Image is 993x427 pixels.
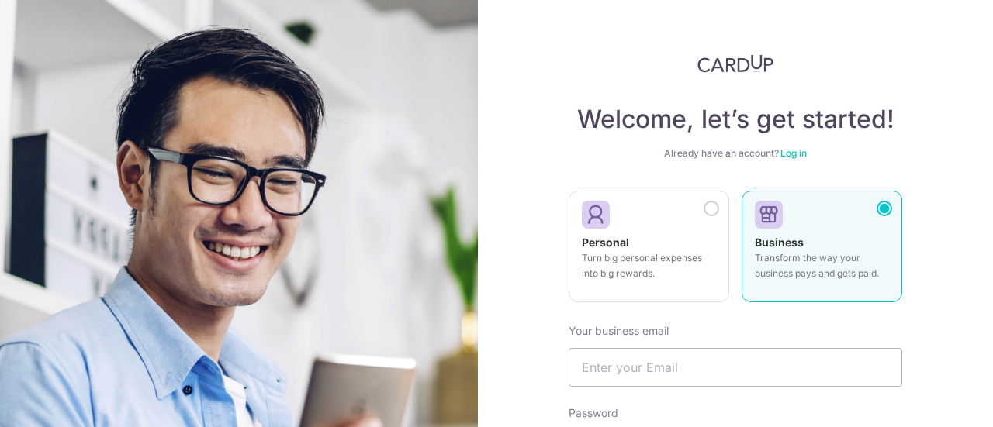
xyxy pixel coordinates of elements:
[569,405,618,421] label: Password
[755,250,889,281] p: Transform the way your business pays and gets paid.
[569,147,902,160] div: Already have an account?
[569,323,669,339] label: Your business email
[755,236,804,249] strong: Business
[742,191,902,312] a: Business Transform the way your business pays and gets paid.
[582,250,716,281] p: Turn big personal expenses into big rewards.
[569,191,729,312] a: Personal Turn big personal expenses into big rewards.
[582,236,629,249] strong: Personal
[569,348,902,387] input: Enter your Email
[780,147,807,159] a: Log in
[697,54,773,73] img: CardUp Logo
[569,104,902,135] h4: Welcome, let’s get started!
